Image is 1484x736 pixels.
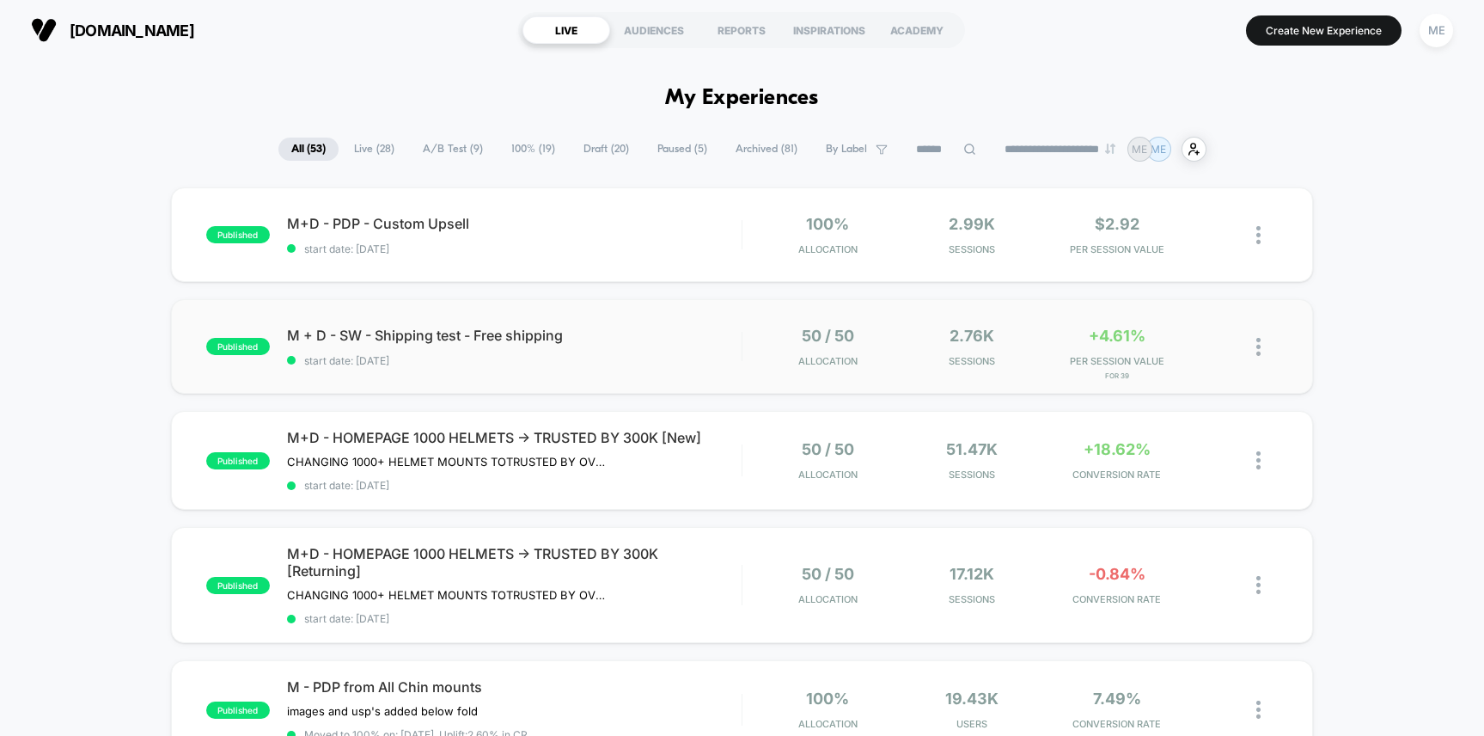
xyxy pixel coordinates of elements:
span: PER SESSION VALUE [1049,355,1185,367]
span: 100% [806,690,849,708]
span: Draft ( 20 ) [571,138,642,161]
span: +18.62% [1084,440,1151,458]
span: CONVERSION RATE [1049,593,1185,605]
span: 100% ( 19 ) [498,138,568,161]
span: published [206,338,270,355]
span: $2.92 [1095,215,1139,233]
span: By Label [826,143,867,156]
span: Sessions [904,355,1040,367]
span: Allocation [798,355,858,367]
span: CHANGING 1000+ HELMET MOUNTS TOTRUSTED BY OVER 300,000 RIDERS ON HOMEPAGE DESKTOP AND MOBILE [287,455,606,469]
span: CONVERSION RATE [1049,469,1185,481]
img: close [1256,338,1261,356]
div: LIVE [522,16,610,44]
span: published [206,577,270,594]
span: A/B Test ( 9 ) [410,138,496,161]
img: close [1256,451,1261,469]
span: start date: [DATE] [287,612,742,625]
span: 2.99k [949,215,995,233]
span: 50 / 50 [802,565,854,583]
span: start date: [DATE] [287,479,742,492]
span: Paused ( 5 ) [644,138,720,161]
span: 100% [806,215,849,233]
span: 17.12k [950,565,994,583]
span: Allocation [798,718,858,730]
span: published [206,226,270,243]
button: ME [1414,13,1458,48]
span: Sessions [904,469,1040,481]
span: CHANGING 1000+ HELMET MOUNTS TOTRUSTED BY OVER 300,000 RIDERS ON HOMEPAGE DESKTOP AND MOBILERETUR... [287,588,606,602]
span: Users [904,718,1040,730]
img: Visually logo [31,17,57,43]
h1: My Experiences [665,86,819,111]
span: Sessions [904,243,1040,255]
span: M+D - HOMEPAGE 1000 HELMETS -> TRUSTED BY 300K [Returning] [287,545,742,580]
span: CONVERSION RATE [1049,718,1185,730]
span: published [206,702,270,719]
span: +4.61% [1089,327,1145,345]
span: [DOMAIN_NAME] [70,21,194,40]
div: INSPIRATIONS [785,16,873,44]
span: 7.49% [1093,690,1141,708]
span: 19.43k [945,690,998,708]
div: ME [1420,14,1453,47]
span: -0.84% [1089,565,1145,583]
p: ME [1132,143,1147,156]
button: Create New Experience [1246,15,1402,46]
span: start date: [DATE] [287,242,742,255]
button: [DOMAIN_NAME] [26,16,199,44]
span: images and usp's added below fold [287,704,478,718]
img: end [1105,144,1115,154]
span: M+D - HOMEPAGE 1000 HELMETS -> TRUSTED BY 300K [New] [287,429,742,446]
p: ME [1151,143,1166,156]
span: Allocation [798,593,858,605]
div: REPORTS [698,16,785,44]
img: close [1256,226,1261,244]
span: start date: [DATE] [287,354,742,367]
img: close [1256,701,1261,719]
span: 50 / 50 [802,327,854,345]
span: 50 / 50 [802,440,854,458]
span: Live ( 28 ) [341,138,407,161]
span: 51.47k [946,440,998,458]
span: Allocation [798,469,858,481]
span: 2.76k [950,327,994,345]
span: for 39 [1049,371,1185,380]
span: Allocation [798,243,858,255]
span: Archived ( 81 ) [723,138,810,161]
span: M+D - PDP - Custom Upsell [287,215,742,232]
span: published [206,452,270,469]
span: M + D - SW - Shipping test - Free shipping [287,327,742,344]
div: ACADEMY [873,16,961,44]
span: PER SESSION VALUE [1049,243,1185,255]
img: close [1256,576,1261,594]
div: AUDIENCES [610,16,698,44]
span: Sessions [904,593,1040,605]
span: All ( 53 ) [278,138,339,161]
span: M - PDP from All Chin mounts [287,678,742,696]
